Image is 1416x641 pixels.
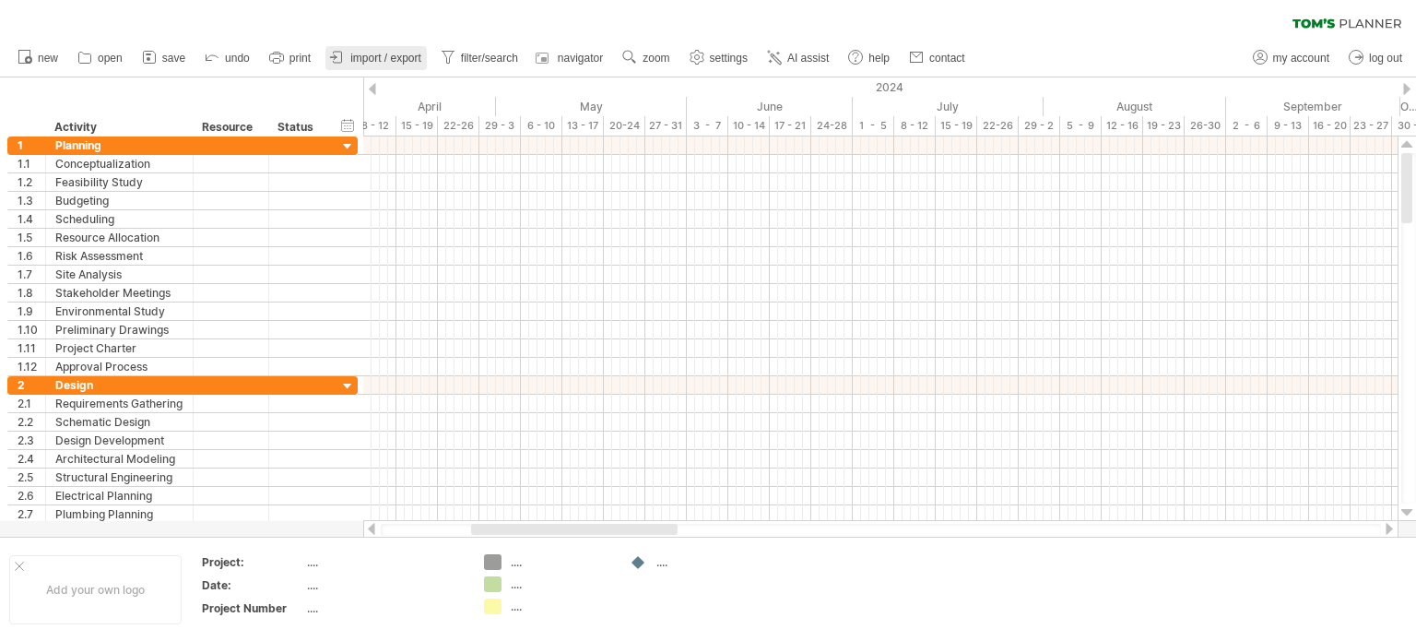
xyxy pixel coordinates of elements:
div: 8 - 12 [355,116,396,136]
div: Scheduling [55,210,183,228]
a: filter/search [436,46,524,70]
span: open [98,52,123,65]
div: 1 - 5 [853,116,894,136]
a: zoom [618,46,675,70]
div: September 2024 [1226,97,1400,116]
div: .... [307,577,462,593]
div: 1.8 [18,284,45,302]
div: Feasibility Study [55,173,183,191]
div: Environmental Study [55,303,183,320]
span: navigator [558,52,603,65]
span: print [289,52,311,65]
span: new [38,52,58,65]
div: 16 - 20 [1309,116,1351,136]
div: 1.12 [18,358,45,375]
div: 1.9 [18,303,45,320]
div: Add your own logo [9,555,182,624]
div: 9 - 13 [1268,116,1309,136]
div: Approval Process [55,358,183,375]
div: 1 [18,137,45,154]
div: August 2024 [1044,97,1226,116]
div: .... [511,554,611,570]
a: contact [904,46,971,70]
a: AI assist [762,46,834,70]
div: Electrical Planning [55,487,183,504]
div: 6 - 10 [521,116,562,136]
div: 2 [18,376,45,394]
a: save [137,46,191,70]
div: Conceptualization [55,155,183,172]
div: 26-30 [1185,116,1226,136]
div: April 2024 [313,97,496,116]
div: Date: [202,577,303,593]
a: undo [200,46,255,70]
div: 2.4 [18,450,45,468]
div: Structural Engineering [55,469,183,486]
div: 23 - 27 [1351,116,1392,136]
div: 15 - 19 [936,116,977,136]
div: Planning [55,137,183,154]
div: 2.1 [18,395,45,412]
div: Site Analysis [55,266,183,283]
div: Design [55,376,183,394]
div: Design Development [55,432,183,449]
div: .... [307,600,462,616]
a: import / export [325,46,427,70]
div: Preliminary Drawings [55,321,183,338]
span: filter/search [461,52,518,65]
a: open [73,46,128,70]
a: print [265,46,316,70]
div: 13 - 17 [562,116,604,136]
div: Schematic Design [55,413,183,431]
div: 10 - 14 [728,116,770,136]
div: .... [511,599,611,614]
a: log out [1344,46,1408,70]
span: settings [710,52,748,65]
div: July 2024 [853,97,1044,116]
div: 2.6 [18,487,45,504]
div: 5 - 9 [1060,116,1102,136]
div: 3 - 7 [687,116,728,136]
div: Activity [54,118,183,137]
div: 1.11 [18,339,45,357]
div: 2.2 [18,413,45,431]
div: 1.6 [18,247,45,265]
div: June 2024 [687,97,853,116]
span: log out [1369,52,1402,65]
div: 1.3 [18,192,45,209]
div: .... [656,554,757,570]
div: 2.7 [18,505,45,523]
div: 1.5 [18,229,45,246]
div: .... [511,576,611,592]
div: 20-24 [604,116,645,136]
div: 12 - 16 [1102,116,1143,136]
span: undo [225,52,250,65]
a: new [13,46,64,70]
div: 2.5 [18,469,45,486]
div: 1.1 [18,155,45,172]
div: 8 - 12 [894,116,936,136]
span: AI assist [787,52,829,65]
span: help [868,52,890,65]
div: Resource Allocation [55,229,183,246]
span: zoom [643,52,669,65]
div: 1.2 [18,173,45,191]
div: 17 - 21 [770,116,811,136]
div: May 2024 [496,97,687,116]
span: save [162,52,185,65]
div: Project Number [202,600,303,616]
div: Risk Assessment [55,247,183,265]
div: 15 - 19 [396,116,438,136]
div: Budgeting [55,192,183,209]
div: Plumbing Planning [55,505,183,523]
div: Stakeholder Meetings [55,284,183,302]
span: import / export [350,52,421,65]
div: 1.7 [18,266,45,283]
div: 22-26 [977,116,1019,136]
div: 2.3 [18,432,45,449]
div: Architectural Modeling [55,450,183,468]
div: 29 - 2 [1019,116,1060,136]
a: help [844,46,895,70]
span: my account [1273,52,1329,65]
div: Requirements Gathering [55,395,183,412]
